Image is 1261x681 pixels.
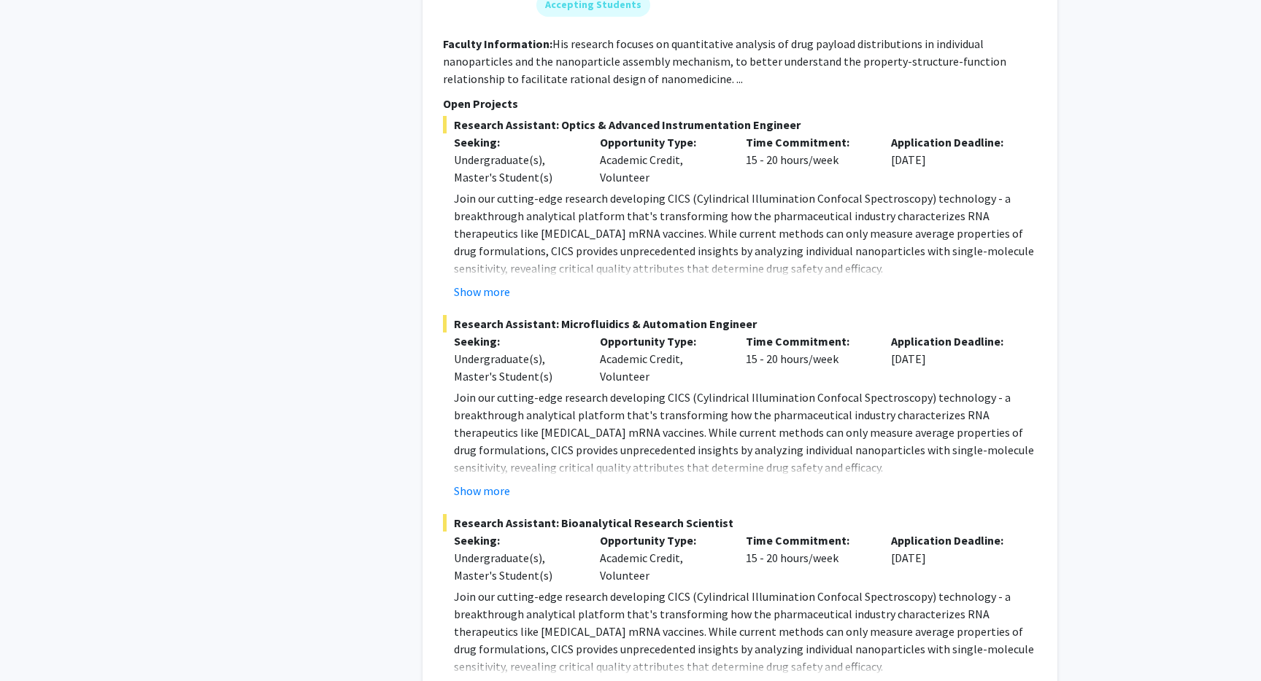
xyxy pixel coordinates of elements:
[454,588,1037,675] p: Join our cutting-edge research developing CICS (Cylindrical Illumination Confocal Spectroscopy) t...
[454,389,1037,476] p: Join our cutting-edge research developing CICS (Cylindrical Illumination Confocal Spectroscopy) t...
[891,332,1015,350] p: Application Deadline:
[600,133,724,151] p: Opportunity Type:
[443,36,1006,86] fg-read-more: His research focuses on quantitative analysis of drug payload distributions in individual nanopar...
[589,133,735,186] div: Academic Credit, Volunteer
[454,283,510,300] button: Show more
[735,532,881,584] div: 15 - 20 hours/week
[746,133,870,151] p: Time Commitment:
[454,151,578,186] div: Undergraduate(s), Master's Student(s)
[443,95,1037,112] p: Open Projects
[735,133,881,186] div: 15 - 20 hours/week
[880,133,1026,186] div: [DATE]
[880,332,1026,385] div: [DATE]
[746,532,870,549] p: Time Commitment:
[600,532,724,549] p: Opportunity Type:
[443,514,1037,532] span: Research Assistant: Bioanalytical Research Scientist
[454,482,510,499] button: Show more
[443,116,1037,133] span: Research Assistant: Optics & Advanced Instrumentation Engineer
[454,133,578,151] p: Seeking:
[454,190,1037,277] p: Join our cutting-edge research developing CICS (Cylindrical Illumination Confocal Spectroscopy) t...
[735,332,881,385] div: 15 - 20 hours/week
[600,332,724,350] p: Opportunity Type:
[589,532,735,584] div: Academic Credit, Volunteer
[891,133,1015,151] p: Application Deadline:
[454,332,578,350] p: Seeking:
[443,36,552,51] b: Faculty Information:
[443,315,1037,332] span: Research Assistant: Microfluidics & Automation Engineer
[589,332,735,385] div: Academic Credit, Volunteer
[454,549,578,584] div: Undergraduate(s), Master's Student(s)
[11,615,62,670] iframe: Chat
[891,532,1015,549] p: Application Deadline:
[880,532,1026,584] div: [DATE]
[454,532,578,549] p: Seeking:
[746,332,870,350] p: Time Commitment:
[454,350,578,385] div: Undergraduate(s), Master's Student(s)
